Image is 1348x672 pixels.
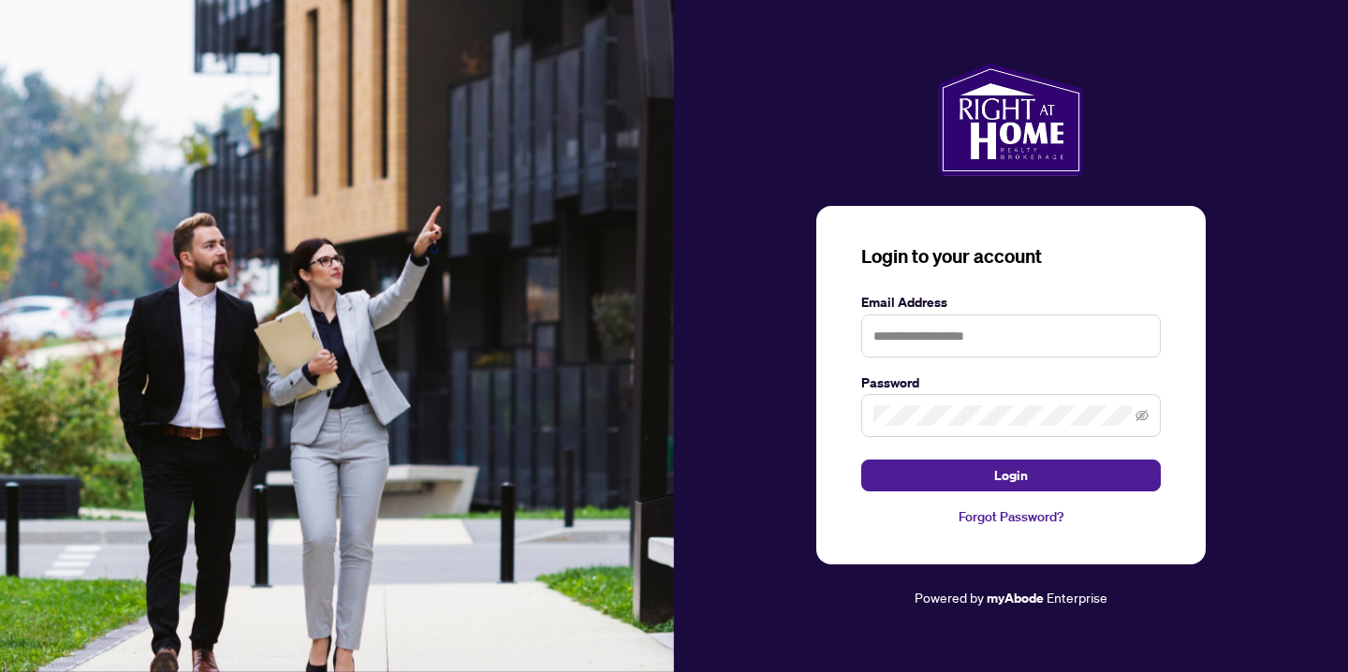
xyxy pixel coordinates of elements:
[861,243,1161,270] h3: Login to your account
[994,460,1028,490] span: Login
[1047,589,1107,606] span: Enterprise
[861,373,1161,393] label: Password
[861,506,1161,527] a: Forgot Password?
[861,292,1161,313] label: Email Address
[1136,409,1149,422] span: eye-invisible
[915,589,984,606] span: Powered by
[987,588,1044,608] a: myAbode
[938,64,1083,176] img: ma-logo
[861,460,1161,491] button: Login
